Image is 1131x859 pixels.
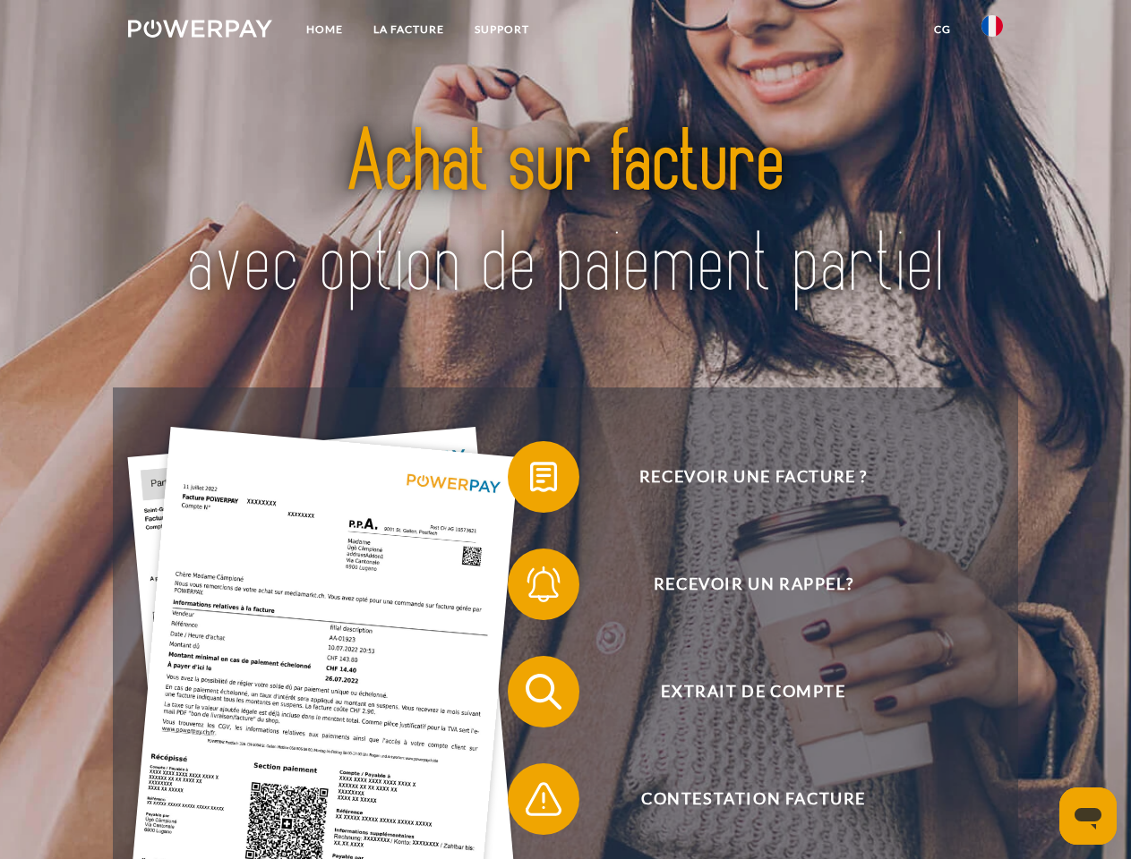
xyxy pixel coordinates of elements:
button: Recevoir une facture ? [508,441,973,513]
img: fr [981,15,1003,37]
a: Support [459,13,544,46]
a: LA FACTURE [358,13,459,46]
span: Recevoir une facture ? [534,441,972,513]
img: qb_search.svg [521,669,566,714]
button: Contestation Facture [508,763,973,835]
img: qb_bill.svg [521,455,566,499]
img: title-powerpay_fr.svg [171,86,960,343]
span: Extrait de compte [534,656,972,727]
span: Contestation Facture [534,763,972,835]
iframe: Bouton de lancement de la fenêtre de messagerie [1059,787,1117,845]
a: CG [919,13,966,46]
img: qb_bell.svg [521,562,566,607]
a: Home [291,13,358,46]
button: Recevoir un rappel? [508,549,973,620]
span: Recevoir un rappel? [534,549,972,620]
img: qb_warning.svg [521,777,566,821]
button: Extrait de compte [508,656,973,727]
img: logo-powerpay-white.svg [128,20,272,38]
